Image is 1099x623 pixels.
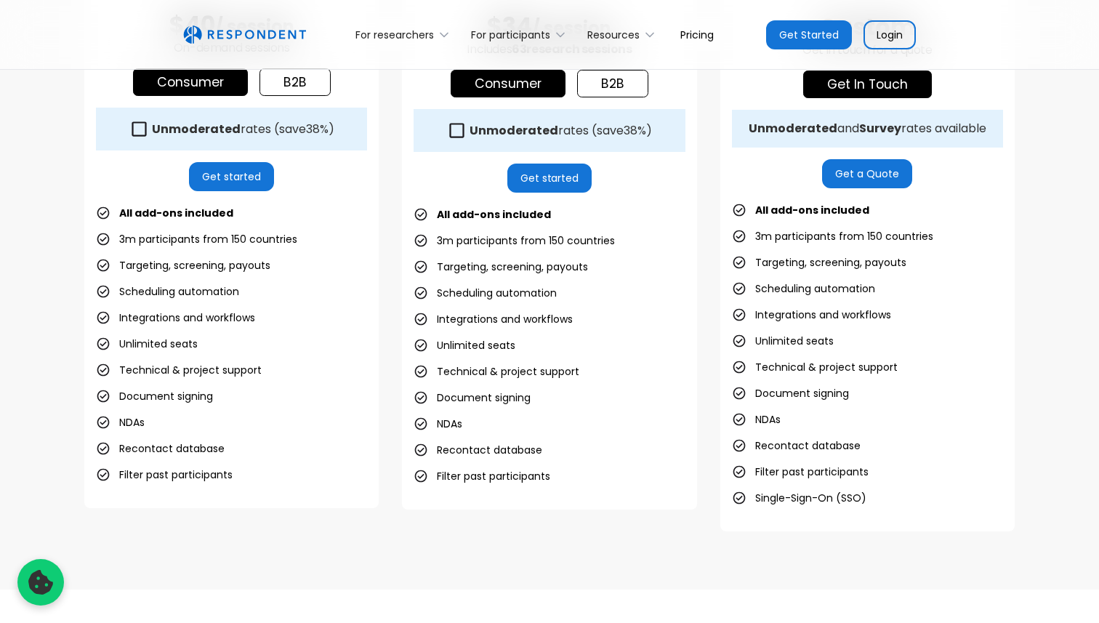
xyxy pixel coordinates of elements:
[96,229,297,249] li: 3m participants from 150 countries
[732,278,875,299] li: Scheduling automation
[96,360,262,380] li: Technical & project support
[732,383,849,403] li: Document signing
[863,20,916,49] a: Login
[355,28,434,42] div: For researchers
[669,17,725,52] a: Pricing
[414,257,588,277] li: Targeting, screening, payouts
[732,226,933,246] li: 3m participants from 150 countries
[749,121,986,136] div: and rates available
[96,308,255,328] li: Integrations and workflows
[732,409,781,430] li: NDAs
[183,25,306,44] img: Untitled UI logotext
[470,122,558,139] strong: Unmoderated
[579,17,669,52] div: Resources
[414,335,515,355] li: Unlimited seats
[414,283,557,303] li: Scheduling automation
[96,281,239,302] li: Scheduling automation
[189,162,274,191] a: Get started
[96,465,233,485] li: Filter past participants
[755,203,869,217] strong: All add-ons included
[259,68,331,96] a: b2b
[766,20,852,49] a: Get Started
[732,331,834,351] li: Unlimited seats
[152,122,334,137] div: rates (save )
[587,28,640,42] div: Resources
[414,361,579,382] li: Technical & project support
[119,206,233,220] strong: All add-ons included
[471,28,550,42] div: For participants
[414,230,615,251] li: 3m participants from 150 countries
[732,488,866,508] li: Single-Sign-On (SSO)
[577,70,648,97] a: b2b
[624,122,646,139] span: 38%
[96,255,270,276] li: Targeting, screening, payouts
[96,438,225,459] li: Recontact database
[732,462,869,482] li: Filter past participants
[732,305,891,325] li: Integrations and workflows
[414,414,462,434] li: NDAs
[803,71,932,98] a: get in touch
[414,309,573,329] li: Integrations and workflows
[414,440,542,460] li: Recontact database
[507,164,592,193] a: Get started
[749,120,837,137] strong: Unmoderated
[306,121,329,137] span: 38%
[732,252,906,273] li: Targeting, screening, payouts
[859,120,901,137] strong: Survey
[133,68,248,96] a: Consumer
[96,386,213,406] li: Document signing
[463,17,579,52] div: For participants
[414,466,550,486] li: Filter past participants
[732,357,898,377] li: Technical & project support
[732,435,861,456] li: Recontact database
[347,17,463,52] div: For researchers
[822,159,912,188] a: Get a Quote
[152,121,241,137] strong: Unmoderated
[470,124,652,138] div: rates (save )
[96,334,198,354] li: Unlimited seats
[96,412,145,433] li: NDAs
[437,207,551,222] strong: All add-ons included
[451,70,565,97] a: Consumer
[183,25,306,44] a: home
[414,387,531,408] li: Document signing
